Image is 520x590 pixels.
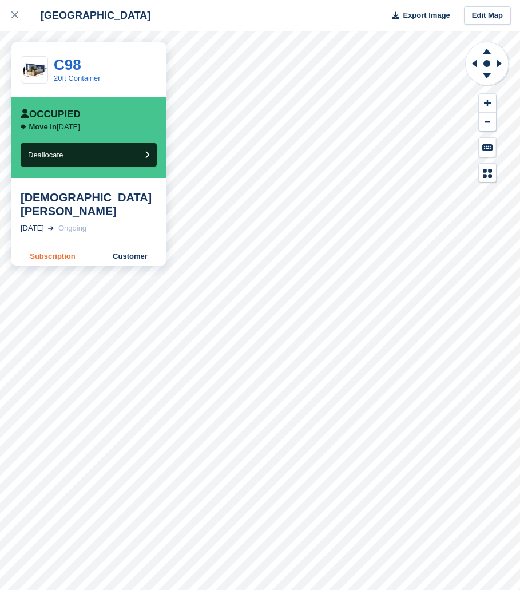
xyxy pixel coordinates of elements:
a: Subscription [11,247,94,266]
div: [DATE] [21,223,44,234]
p: [DATE] [29,122,80,132]
img: arrow-right-icn-b7405d978ebc5dd23a37342a16e90eae327d2fa7eb118925c1a0851fb5534208.svg [21,124,26,130]
div: Occupied [21,109,81,120]
a: Customer [94,247,166,266]
button: Export Image [385,6,450,25]
a: Edit Map [464,6,511,25]
img: Screenshot%202025-08-12%20at%2013.34.46.png [21,60,47,80]
button: Zoom Out [479,113,496,132]
div: [DEMOGRAPHIC_DATA][PERSON_NAME] [21,191,157,218]
button: Zoom In [479,94,496,113]
button: Deallocate [21,143,157,167]
a: 20ft Container [54,74,101,82]
span: Move in [29,122,57,131]
button: Map Legend [479,164,496,183]
a: C98 [54,56,81,73]
div: [GEOGRAPHIC_DATA] [30,9,150,22]
div: Ongoing [58,223,86,234]
button: Keyboard Shortcuts [479,138,496,157]
img: arrow-right-light-icn-cde0832a797a2874e46488d9cf13f60e5c3a73dbe684e267c42b8395dfbc2abf.svg [48,226,54,231]
span: Export Image [403,10,450,21]
span: Deallocate [28,151,63,159]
